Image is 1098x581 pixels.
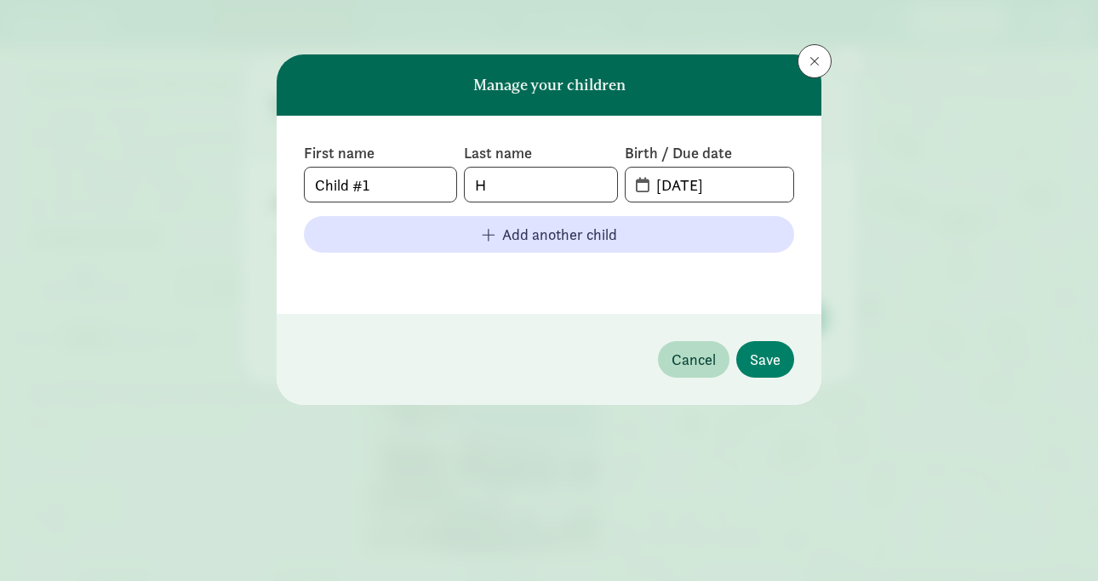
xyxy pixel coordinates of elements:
[672,348,716,371] span: Cancel
[750,348,781,371] span: Save
[464,143,617,163] label: Last name
[473,77,626,94] h6: Manage your children
[736,341,794,378] button: Save
[304,216,794,253] button: Add another child
[304,143,457,163] label: First name
[625,143,794,163] label: Birth / Due date
[646,168,793,202] input: MM-DD-YYYY
[502,223,617,246] span: Add another child
[658,341,729,378] button: Cancel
